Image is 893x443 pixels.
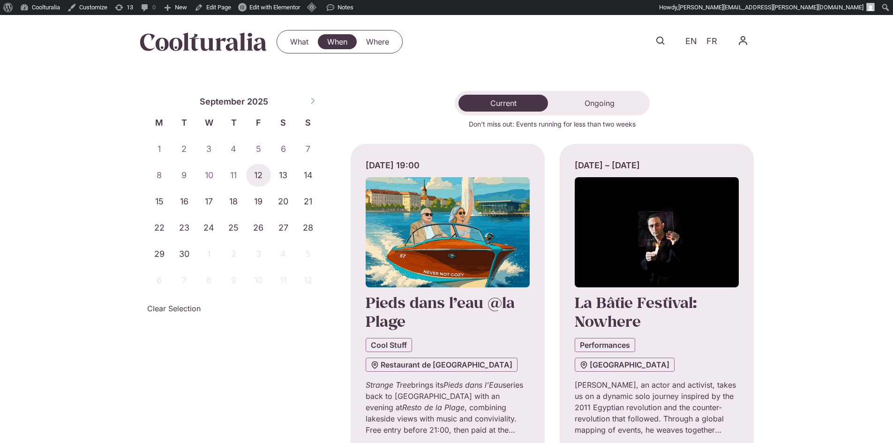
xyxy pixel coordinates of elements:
span: September 12, 2025 [246,164,271,187]
span: October 5, 2025 [296,243,321,265]
span: September 30, 2025 [172,243,196,265]
span: September 27, 2025 [271,217,296,239]
a: Where [357,34,398,49]
a: What [281,34,318,49]
span: T [172,116,196,129]
span: October 1, 2025 [196,243,221,265]
span: September 17, 2025 [196,190,221,213]
span: September 2, 2025 [172,138,196,160]
span: September 20, 2025 [271,190,296,213]
a: FR [702,35,722,48]
span: M [147,116,172,129]
nav: Menu [281,34,398,49]
div: [DATE] 19:00 [366,159,530,172]
span: September 29, 2025 [147,243,172,265]
span: September 8, 2025 [147,164,172,187]
span: Ongoing [585,98,615,108]
button: Menu Toggle [732,30,754,52]
span: S [271,116,296,129]
span: September 14, 2025 [296,164,321,187]
a: EN [681,35,702,48]
span: October 12, 2025 [296,269,321,292]
span: EN [685,37,697,46]
span: October 9, 2025 [221,269,246,292]
span: October 8, 2025 [196,269,221,292]
span: [PERSON_NAME][EMAIL_ADDRESS][PERSON_NAME][DOMAIN_NAME] [678,4,863,11]
span: October 6, 2025 [147,269,172,292]
span: F [246,116,271,129]
span: September 26, 2025 [246,217,271,239]
em: Pieds dans l’Eau [443,380,503,390]
span: September 28, 2025 [296,217,321,239]
span: September 10, 2025 [196,164,221,187]
span: September 3, 2025 [196,138,221,160]
p: brings its series back to [GEOGRAPHIC_DATA] with an evening at , combining lakeside views with mu... [366,379,530,435]
span: FR [706,37,717,46]
span: September [200,95,245,108]
span: September 15, 2025 [147,190,172,213]
a: Restaurant de [GEOGRAPHIC_DATA] [366,358,518,372]
a: Clear Selection [147,303,201,314]
span: September 24, 2025 [196,217,221,239]
span: September 11, 2025 [221,164,246,187]
span: September 13, 2025 [271,164,296,187]
span: Current [490,98,517,108]
span: October 11, 2025 [271,269,296,292]
span: October 4, 2025 [271,243,296,265]
a: When [318,34,357,49]
span: September 7, 2025 [296,138,321,160]
em: Strange Tree [366,380,411,390]
nav: Menu [732,30,754,52]
span: S [296,116,321,129]
a: Performances [575,338,635,352]
span: September 6, 2025 [271,138,296,160]
span: October 3, 2025 [246,243,271,265]
span: September 25, 2025 [221,217,246,239]
span: October 7, 2025 [172,269,196,292]
span: September 22, 2025 [147,217,172,239]
span: September 19, 2025 [246,190,271,213]
span: W [196,116,221,129]
a: La Bâtie Festival: Nowhere [575,293,697,331]
span: September 9, 2025 [172,164,196,187]
em: Resto de la Plage [402,403,465,412]
a: Pieds dans l’eau @la Plage [366,293,515,331]
span: September 23, 2025 [172,217,196,239]
a: Cool Stuff [366,338,412,352]
span: October 10, 2025 [246,269,271,292]
span: October 2, 2025 [221,243,246,265]
span: September 4, 2025 [221,138,246,160]
p: [PERSON_NAME], an actor and activist, takes us on a dynamic solo journey inspired by the 2011 Egy... [575,379,739,435]
div: [DATE] – [DATE] [575,159,739,172]
span: T [221,116,246,129]
span: September 16, 2025 [172,190,196,213]
span: September 1, 2025 [147,138,172,160]
span: September 5, 2025 [246,138,271,160]
span: Edit with Elementor [249,4,300,11]
span: 2025 [247,95,268,108]
p: Don’t miss out: Events running for less than two weeks [351,119,754,129]
span: September 18, 2025 [221,190,246,213]
a: [GEOGRAPHIC_DATA] [575,358,675,372]
img: Coolturalia - Khalid Abdalla / Omar Elerian / Fuel ⎥Nowhere [575,177,739,287]
span: September 21, 2025 [296,190,321,213]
